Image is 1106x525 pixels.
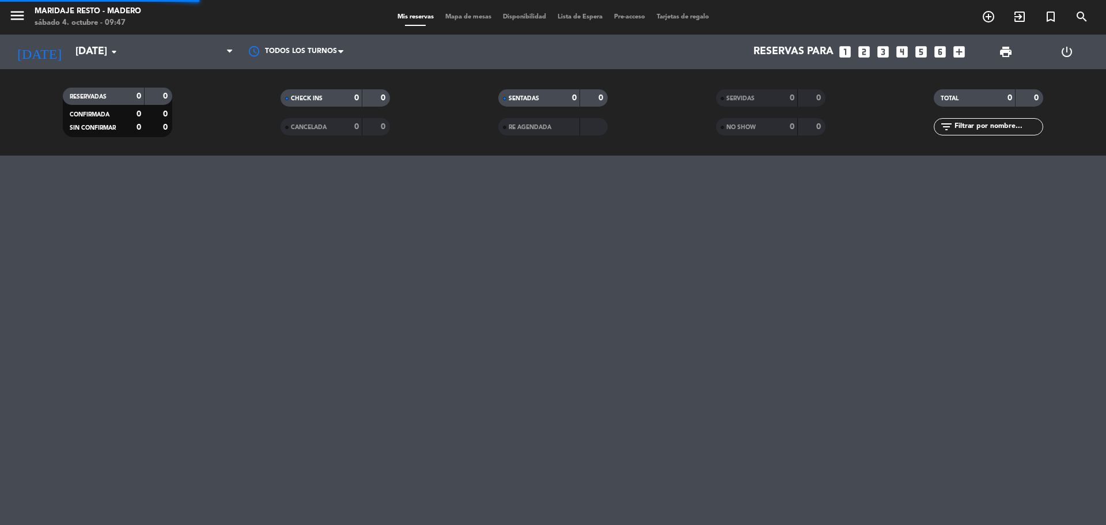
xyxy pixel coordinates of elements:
strong: 0 [381,123,388,131]
strong: 0 [137,110,141,118]
strong: 0 [599,94,605,102]
span: SIN CONFIRMAR [70,125,116,131]
strong: 0 [816,123,823,131]
strong: 0 [381,94,388,102]
strong: 0 [816,94,823,102]
span: NO SHOW [726,124,756,130]
i: arrow_drop_down [107,45,121,59]
strong: 0 [1034,94,1041,102]
span: RE AGENDADA [509,124,551,130]
span: Reservas para [753,46,834,58]
span: SERVIDAS [726,96,755,101]
span: Mapa de mesas [440,14,497,20]
i: add_circle_outline [982,10,995,24]
strong: 0 [790,123,794,131]
span: CANCELADA [291,124,327,130]
i: looks_5 [914,44,929,59]
span: Pre-acceso [608,14,651,20]
i: exit_to_app [1013,10,1027,24]
strong: 0 [1007,94,1012,102]
span: RESERVADAS [70,94,107,100]
strong: 0 [163,92,170,100]
i: looks_one [838,44,853,59]
span: SENTADAS [509,96,539,101]
span: print [999,45,1013,59]
strong: 0 [790,94,794,102]
span: CONFIRMADA [70,112,109,118]
i: filter_list [940,120,953,134]
i: looks_6 [933,44,948,59]
div: sábado 4. octubre - 09:47 [35,17,141,29]
span: TOTAL [941,96,959,101]
div: Maridaje Resto - Madero [35,6,141,17]
strong: 0 [354,123,359,131]
span: Mis reservas [392,14,440,20]
span: Disponibilidad [497,14,552,20]
i: looks_3 [876,44,891,59]
i: turned_in_not [1044,10,1058,24]
i: [DATE] [9,39,70,65]
i: search [1075,10,1089,24]
i: looks_4 [895,44,910,59]
i: power_settings_new [1060,45,1074,59]
span: Tarjetas de regalo [651,14,715,20]
strong: 0 [137,123,141,131]
i: add_box [952,44,967,59]
strong: 0 [137,92,141,100]
div: LOG OUT [1036,35,1097,69]
i: looks_two [857,44,872,59]
strong: 0 [163,123,170,131]
span: CHECK INS [291,96,323,101]
strong: 0 [354,94,359,102]
span: Lista de Espera [552,14,608,20]
i: menu [9,7,26,24]
input: Filtrar por nombre... [953,120,1043,133]
strong: 0 [572,94,577,102]
strong: 0 [163,110,170,118]
button: menu [9,7,26,28]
